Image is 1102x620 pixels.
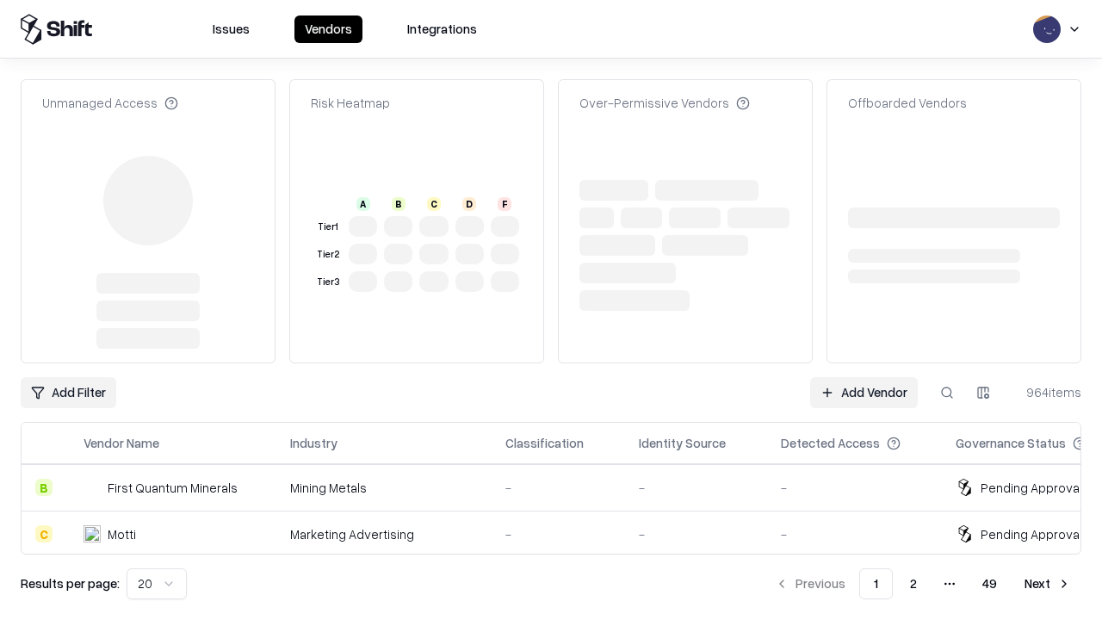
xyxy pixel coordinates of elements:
[505,434,584,452] div: Classification
[35,479,53,496] div: B
[505,479,611,497] div: -
[290,479,478,497] div: Mining Metals
[956,434,1066,452] div: Governance Status
[290,525,478,543] div: Marketing Advertising
[392,197,406,211] div: B
[981,479,1082,497] div: Pending Approval
[810,377,918,408] a: Add Vendor
[35,525,53,542] div: C
[314,247,342,262] div: Tier 2
[108,525,136,543] div: Motti
[311,94,390,112] div: Risk Heatmap
[896,568,931,599] button: 2
[781,525,928,543] div: -
[84,479,101,496] img: First Quantum Minerals
[639,525,753,543] div: -
[639,479,753,497] div: -
[294,15,362,43] button: Vendors
[781,479,928,497] div: -
[462,197,476,211] div: D
[498,197,511,211] div: F
[397,15,487,43] button: Integrations
[859,568,893,599] button: 1
[781,434,880,452] div: Detected Access
[21,377,116,408] button: Add Filter
[765,568,1081,599] nav: pagination
[356,197,370,211] div: A
[969,568,1011,599] button: 49
[505,525,611,543] div: -
[1012,383,1081,401] div: 964 items
[290,434,337,452] div: Industry
[427,197,441,211] div: C
[21,574,120,592] p: Results per page:
[42,94,178,112] div: Unmanaged Access
[579,94,750,112] div: Over-Permissive Vendors
[848,94,967,112] div: Offboarded Vendors
[314,275,342,289] div: Tier 3
[202,15,260,43] button: Issues
[84,525,101,542] img: Motti
[108,479,238,497] div: First Quantum Minerals
[314,220,342,234] div: Tier 1
[981,525,1082,543] div: Pending Approval
[84,434,159,452] div: Vendor Name
[639,434,726,452] div: Identity Source
[1014,568,1081,599] button: Next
